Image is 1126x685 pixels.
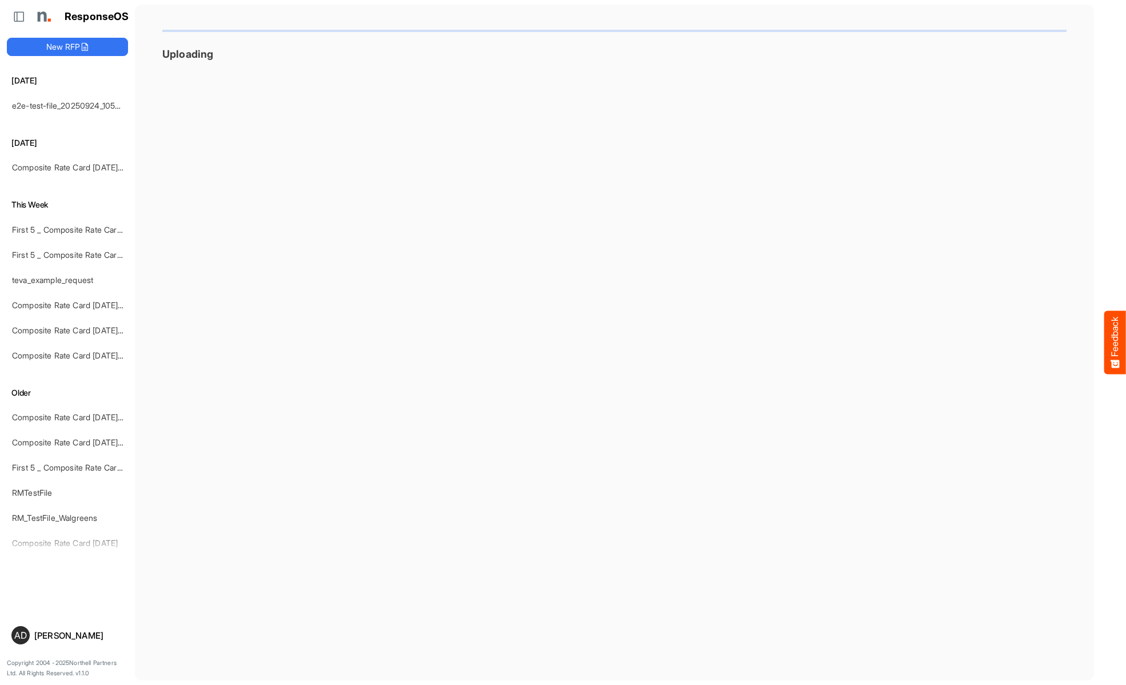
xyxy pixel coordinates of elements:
[12,225,161,234] a: First 5 _ Composite Rate Card [DATE] (2)
[12,412,147,422] a: Composite Rate Card [DATE]_smaller
[7,387,128,399] h6: Older
[7,658,128,678] p: Copyright 2004 - 2025 Northell Partners Ltd. All Rights Reserved. v 1.1.0
[31,5,54,28] img: Northell
[65,11,129,23] h1: ResponseOS
[7,137,128,149] h6: [DATE]
[12,325,147,335] a: Composite Rate Card [DATE]_smaller
[34,631,123,640] div: [PERSON_NAME]
[12,101,129,110] a: e2e-test-file_20250924_105226
[7,74,128,87] h6: [DATE]
[14,631,27,640] span: AD
[12,513,97,523] a: RM_TestFile_Walgreens
[7,198,128,211] h6: This Week
[162,48,1067,60] h3: Uploading
[12,300,147,310] a: Composite Rate Card [DATE]_smaller
[12,437,147,447] a: Composite Rate Card [DATE]_smaller
[12,351,199,360] a: Composite Rate Card [DATE] mapping test_deleted
[12,463,149,472] a: First 5 _ Composite Rate Card [DATE]
[12,162,147,172] a: Composite Rate Card [DATE]_smaller
[12,488,53,497] a: RMTestFile
[1104,311,1126,375] button: Feedback
[7,38,128,56] button: New RFP
[12,275,93,285] a: teva_example_request
[12,250,161,260] a: First 5 _ Composite Rate Card [DATE] (2)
